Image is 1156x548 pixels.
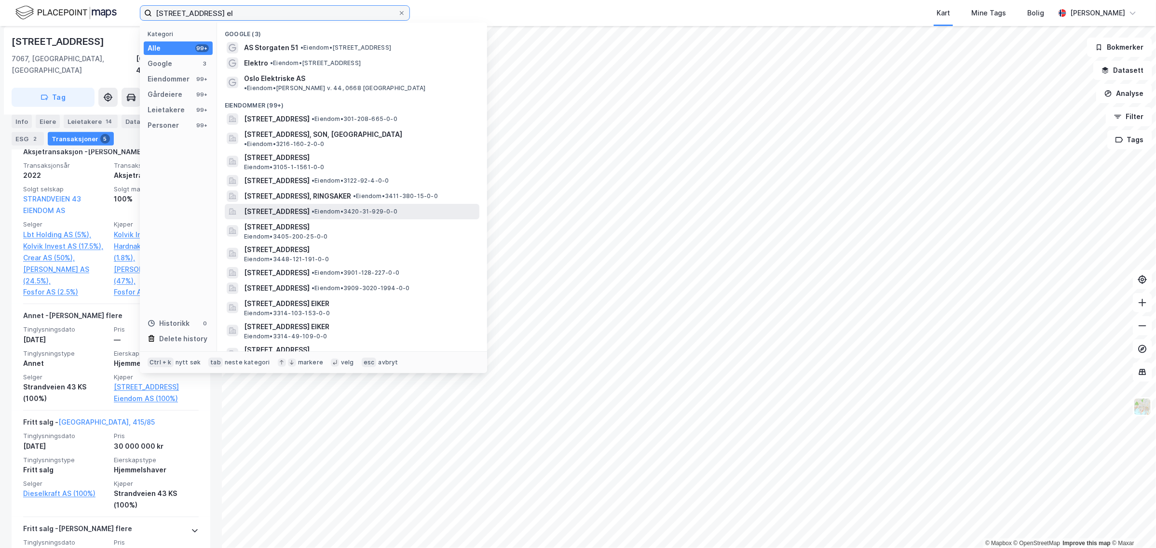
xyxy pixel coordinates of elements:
div: Kontrollprogram for chat [1108,502,1156,548]
div: [DATE] [23,441,108,452]
span: Elektro [244,57,268,69]
span: Eiendom • 3122-92-4-0-0 [312,177,389,185]
span: AS Storgaten 51 [244,42,299,53]
a: Kolvik Invest AS (47%), [114,229,199,241]
img: Z [1133,398,1152,416]
div: Google [148,58,172,69]
span: [STREET_ADDRESS] EIKER [244,298,476,309]
span: Kjøper [114,373,199,381]
span: • [312,284,314,292]
span: • [312,208,314,215]
span: Pris [114,325,199,334]
span: [STREET_ADDRESS] [244,152,476,163]
a: OpenStreetMap [1014,540,1061,547]
div: 99+ [195,44,209,52]
div: tab [208,358,223,367]
div: 99+ [195,121,209,129]
div: Aksjetransaksjon [114,170,199,181]
span: Eiendom • 3901-128-227-0-0 [312,269,399,277]
span: Tinglysningstype [23,349,108,358]
div: Ctrl + k [148,358,174,367]
div: Annet [23,358,108,369]
span: Pris [114,538,199,547]
span: [STREET_ADDRESS] [244,282,310,294]
div: [STREET_ADDRESS] [12,34,106,49]
div: 99+ [195,91,209,98]
a: Improve this map [1063,540,1111,547]
div: 2022 [23,170,108,181]
div: Fritt salg - [23,416,155,432]
div: Eiendommer [148,73,190,85]
div: Hjemmelshaver [114,358,199,369]
a: Fosfor AS (1.8%) [114,286,199,298]
div: Mine Tags [971,7,1006,19]
a: Dieselkraft AS (100%) [23,488,108,499]
span: Eiendom • 3448-121-191-0-0 [244,255,329,263]
div: Datasett [122,115,169,128]
div: 0 [201,320,209,327]
span: Transaksjonsår [23,161,108,170]
div: Delete history [159,333,207,345]
div: 100% [114,193,199,205]
span: [STREET_ADDRESS] [244,244,476,255]
span: Transaksjonstype [114,161,199,170]
span: [STREET_ADDRESS] [244,221,476,233]
span: Eiendom • 301-208-665-0-0 [312,115,397,123]
span: Selger [23,480,108,488]
span: Eiendom • 3105-1-1561-0-0 [244,163,325,171]
span: Eiendom • 3909-3020-1994-0-0 [312,284,409,292]
div: 99+ [195,75,209,83]
span: Tinglysningstype [23,456,108,464]
span: • [312,115,314,122]
span: • [312,269,314,276]
span: Eierskapstype [114,456,199,464]
div: Strandveien 43 KS (100%) [23,381,108,404]
button: Tags [1107,130,1152,149]
div: Kart [937,7,950,19]
iframe: Chat Widget [1108,502,1156,548]
span: Eiendom • 3314-49-109-0-0 [244,333,327,340]
div: 7067, [GEOGRAPHIC_DATA], [GEOGRAPHIC_DATA] [12,53,136,76]
a: Lbt Holding AS (5%), [23,229,108,241]
span: • [353,192,356,200]
span: Eiendom • 3314-103-153-0-0 [244,309,330,317]
div: 99+ [195,106,209,114]
div: Hjemmelshaver [114,464,199,476]
a: Crear AS (50%), [23,252,108,264]
button: Bokmerker [1087,38,1152,57]
span: Eiendom • 3411-380-15-0-0 [353,192,438,200]
span: Eiendom • [STREET_ADDRESS] [300,44,391,52]
div: 2 [30,134,40,144]
span: [STREET_ADDRESS] EIKER [244,321,476,333]
div: Leietakere [64,115,118,128]
span: Selger [23,220,108,228]
span: Kjøper [114,480,199,488]
a: Kolvik Invest AS (17.5%), [23,241,108,252]
span: • [244,140,247,147]
span: [STREET_ADDRESS] [244,175,310,187]
span: Eiendom • 3216-160-2-0-0 [244,140,325,148]
span: Tinglysningsdato [23,432,108,440]
span: Eiendom • 3420-31-929-0-0 [312,208,397,215]
a: Mapbox [985,540,1012,547]
div: [GEOGRAPHIC_DATA], 415/85 [136,53,210,76]
div: 14 [104,117,114,126]
div: 5 [100,134,110,144]
span: [STREET_ADDRESS], SON, [GEOGRAPHIC_DATA] [244,129,402,140]
div: Eiendommer (99+) [217,94,487,111]
a: STRANDVEIEN 43 EIENDOM AS [23,195,81,214]
div: nytt søk [176,359,201,366]
span: Eiendom • 3405-200-25-0-0 [244,233,328,241]
span: Eiendom • [STREET_ADDRESS] [270,59,361,67]
span: [STREET_ADDRESS], RINGSAKER [244,190,351,202]
span: • [270,59,273,67]
div: Fritt salg [23,464,108,476]
div: Transaksjoner [48,132,114,146]
div: Historikk [148,318,190,329]
img: logo.f888ab2527a4732fd821a326f86c7f29.svg [15,4,117,21]
button: Filter [1106,107,1152,126]
div: Personer [148,120,179,131]
div: avbryt [378,359,398,366]
a: Fosfor AS (2.5%) [23,286,108,298]
span: Tinglysningsdato [23,325,108,334]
